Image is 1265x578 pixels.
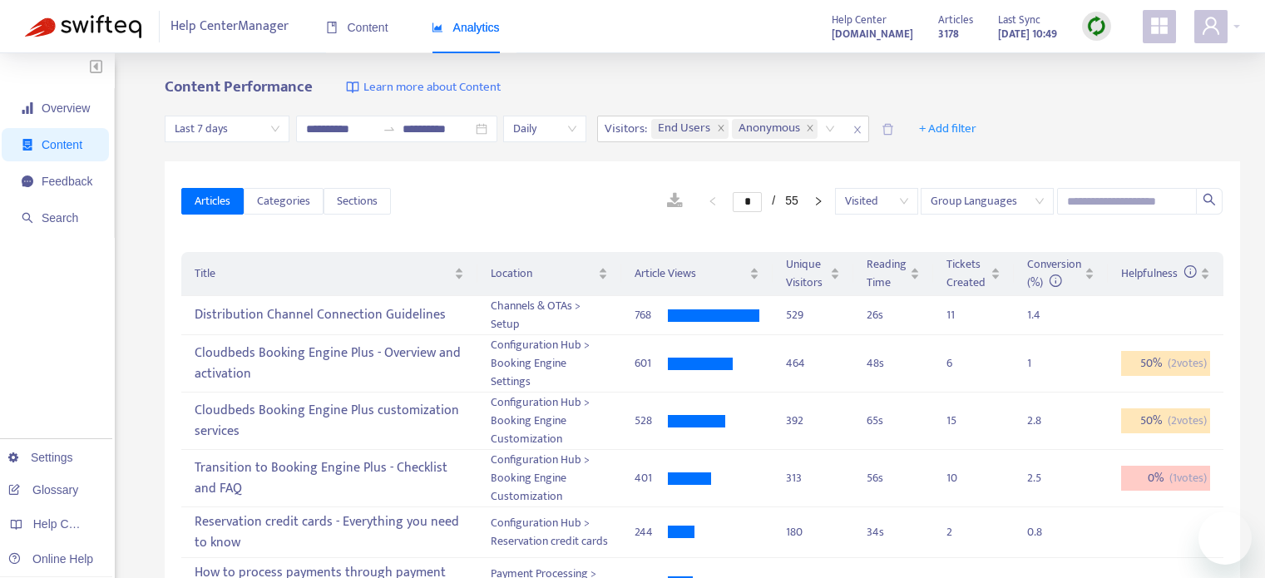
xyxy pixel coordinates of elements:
[938,25,959,43] strong: 3178
[1121,351,1210,376] div: 50 %
[1027,306,1060,324] div: 1.4
[938,11,973,29] span: Articles
[946,523,980,541] div: 2
[326,22,338,33] span: book
[998,25,1057,43] strong: [DATE] 10:49
[195,339,463,388] div: Cloudbeds Booking Engine Plus - Overview and activation
[853,252,933,296] th: Reading Time
[346,81,359,94] img: image-link
[181,188,244,215] button: Articles
[477,393,621,450] td: Configuration Hub > Booking Engine Customization
[786,523,840,541] div: 180
[786,306,840,324] div: 529
[181,252,477,296] th: Title
[658,119,714,139] span: End Users
[635,354,668,373] div: 601
[1121,466,1210,491] div: 0 %
[1121,264,1197,283] span: Helpfulness
[699,191,726,211] li: Previous Page
[22,175,33,187] span: message
[25,15,141,38] img: Swifteq
[432,22,443,33] span: area-chart
[257,192,310,210] span: Categories
[867,412,920,430] div: 65 s
[946,412,980,430] div: 15
[22,212,33,224] span: search
[1149,16,1169,36] span: appstore
[867,255,907,292] span: Reading Time
[805,191,832,211] li: Next Page
[946,354,980,373] div: 6
[1168,412,1207,430] span: ( 2 votes)
[33,517,101,531] span: Help Centers
[477,296,621,335] td: Channels & OTAs > Setup
[882,123,894,136] span: delete
[513,116,576,141] span: Daily
[867,523,920,541] div: 34 s
[346,78,501,97] a: Learn more about Content
[22,139,33,151] span: container
[363,78,501,97] span: Learn more about Content
[170,11,289,42] span: Help Center Manager
[195,264,450,283] span: Title
[195,302,463,329] div: Distribution Channel Connection Guidelines
[22,102,33,114] span: signal
[195,454,463,502] div: Transition to Booking Engine Plus - Checklist and FAQ
[42,211,78,225] span: Search
[8,483,78,496] a: Glossary
[1027,469,1060,487] div: 2.5
[717,124,725,134] span: close
[1086,16,1107,37] img: sync.dc5367851b00ba804db3.png
[1201,16,1221,36] span: user
[1121,408,1210,433] div: 50 %
[8,451,73,464] a: Settings
[786,469,840,487] div: 313
[195,508,463,556] div: Reservation credit cards - Everything you need to know
[477,450,621,507] td: Configuration Hub > Booking Engine Customization
[195,192,230,210] span: Articles
[383,122,396,136] span: to
[1027,412,1060,430] div: 2.8
[326,21,388,34] span: Content
[919,119,976,139] span: + Add filter
[42,175,92,188] span: Feedback
[813,196,823,206] span: right
[946,255,987,292] span: Tickets Created
[598,116,650,141] span: Visitors :
[635,306,668,324] div: 768
[832,25,913,43] strong: [DOMAIN_NAME]
[832,24,913,43] a: [DOMAIN_NAME]
[1203,193,1216,206] span: search
[708,196,718,206] span: left
[832,11,887,29] span: Help Center
[907,116,989,142] button: + Add filter
[867,469,920,487] div: 56 s
[165,74,313,100] b: Content Performance
[931,189,1044,214] span: Group Languages
[8,552,93,566] a: Online Help
[946,469,980,487] div: 10
[635,412,668,430] div: 528
[867,354,920,373] div: 48 s
[432,21,500,34] span: Analytics
[998,11,1040,29] span: Last Sync
[1198,511,1252,565] iframe: Botón para iniciar la ventana de mensajería
[383,122,396,136] span: swap-right
[621,252,773,296] th: Article Views
[786,255,827,292] span: Unique Visitors
[1168,354,1207,373] span: ( 2 votes)
[786,354,840,373] div: 464
[772,194,775,207] span: /
[1027,523,1060,541] div: 0.8
[946,306,980,324] div: 11
[1027,354,1060,373] div: 1
[847,120,868,140] span: close
[175,116,279,141] span: Last 7 days
[195,397,463,445] div: Cloudbeds Booking Engine Plus customization services
[635,264,746,283] span: Article Views
[477,507,621,558] td: Configuration Hub > Reservation credit cards
[933,252,1014,296] th: Tickets Created
[733,191,798,211] li: 1/55
[635,523,668,541] div: 244
[477,335,621,393] td: Configuration Hub > Booking Engine Settings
